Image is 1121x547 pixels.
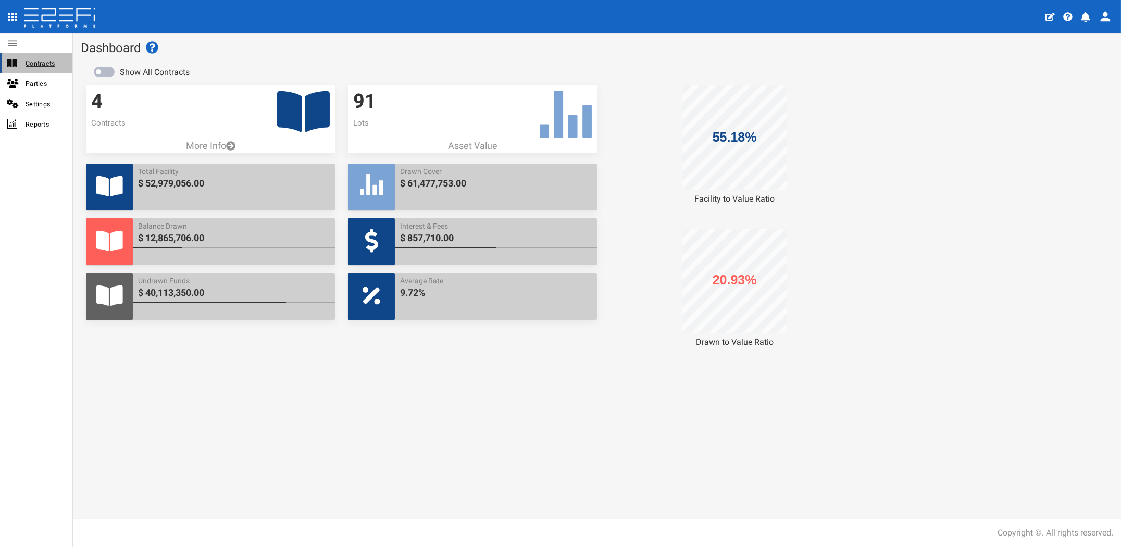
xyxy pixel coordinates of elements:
[353,91,592,113] h3: 91
[138,166,330,177] span: Total Facility
[610,337,859,349] div: Drawn to Value Ratio
[138,231,330,245] span: $ 12,865,706.00
[138,177,330,190] span: $ 52,979,056.00
[91,91,330,113] h3: 4
[26,78,64,90] span: Parties
[26,57,64,69] span: Contracts
[120,67,190,79] label: Show All Contracts
[86,139,335,153] a: More Info
[91,118,330,129] p: Contracts
[400,286,592,300] span: 9.72%
[348,139,597,153] p: Asset Value
[26,98,64,110] span: Settings
[998,527,1113,539] div: Copyright ©. All rights reserved.
[400,221,592,231] span: Interest & Fees
[26,118,64,130] span: Reports
[400,231,592,245] span: $ 857,710.00
[400,276,592,286] span: Average Rate
[138,286,330,300] span: $ 40,113,350.00
[400,177,592,190] span: $ 61,477,753.00
[400,166,592,177] span: Drawn Cover
[81,41,1113,55] h1: Dashboard
[610,193,859,205] div: Facility to Value Ratio
[353,118,592,129] p: Lots
[138,221,330,231] span: Balance Drawn
[138,276,330,286] span: Undrawn Funds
